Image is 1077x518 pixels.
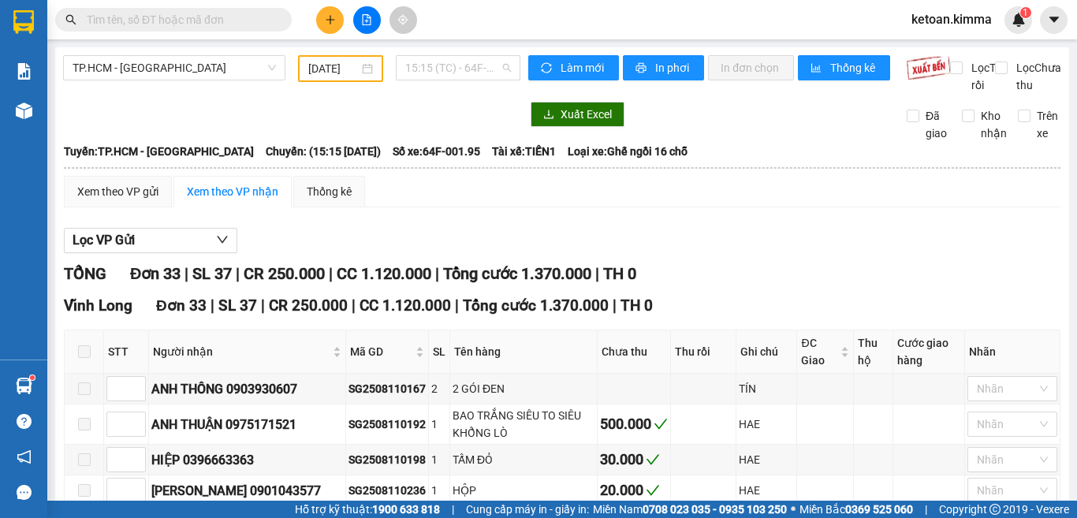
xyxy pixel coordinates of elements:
span: Miền Bắc [799,501,913,518]
span: Lọc Chưa thu [1010,59,1064,94]
span: download [543,109,554,121]
span: Lọc VP Gửi [73,230,135,250]
button: bar-chartThống kê [798,55,890,80]
input: 11/08/2025 [308,60,359,77]
div: [PERSON_NAME] 0901043577 [151,481,343,501]
span: down [216,233,229,246]
span: | [452,501,454,518]
div: ANH THUẬN 0975171521 [151,415,343,434]
div: 1 [431,451,447,468]
sup: 1 [30,375,35,380]
span: | [236,264,240,283]
div: HAE [739,482,795,499]
strong: 0708 023 035 - 0935 103 250 [643,503,787,516]
span: Miền Nam [593,501,787,518]
button: aim [389,6,417,34]
span: TP.HCM - Vĩnh Long [73,56,276,80]
span: Người nhận [153,343,330,360]
th: Thu hộ [854,330,893,374]
span: aim [397,14,408,25]
span: plus [325,14,336,25]
div: Xem theo VP gửi [77,183,158,200]
strong: 1900 633 818 [372,503,440,516]
div: HIỆP 0396663363 [151,450,343,470]
span: TỔNG [64,264,106,283]
sup: 1 [1020,7,1031,18]
span: TH 0 [603,264,636,283]
img: warehouse-icon [16,378,32,394]
span: Chuyến: (15:15 [DATE]) [266,143,381,160]
div: 20.000 [600,479,668,501]
span: ⚪️ [791,506,796,512]
span: Làm mới [561,59,606,76]
div: 500.000 [600,413,668,435]
span: copyright [989,504,1001,515]
img: 9k= [906,55,951,80]
span: Cung cấp máy in - giấy in: [466,501,589,518]
th: Chưa thu [598,330,671,374]
span: question-circle [17,414,32,429]
div: TÍN [739,380,795,397]
span: 1 [1023,7,1028,18]
span: CC 1.120.000 [360,296,451,315]
img: warehouse-icon [16,102,32,119]
div: SG2508110236 [348,482,426,499]
div: BAO TRẮNG SIÊU TO SIÊU KHỔNG LÒ [453,407,594,442]
span: printer [635,62,649,75]
button: Lọc VP Gửi [64,228,237,253]
span: In phơi [655,59,691,76]
button: printerIn phơi [623,55,704,80]
span: check [654,417,668,431]
div: TẤM ĐỎ [453,451,594,468]
span: notification [17,449,32,464]
span: check [646,483,660,498]
span: file-add [361,14,372,25]
div: SG2508110192 [348,416,426,433]
span: | [925,501,927,518]
button: caret-down [1040,6,1068,34]
span: | [211,296,214,315]
div: 2 [431,380,447,397]
span: CC 1.120.000 [337,264,431,283]
span: | [435,264,439,283]
th: SL [429,330,450,374]
img: icon-new-feature [1012,13,1026,27]
img: solution-icon [16,63,32,80]
td: SG2508110167 [346,374,429,404]
span: SL 37 [218,296,257,315]
th: Ghi chú [736,330,798,374]
b: Tuyến: TP.HCM - [GEOGRAPHIC_DATA] [64,145,254,158]
div: Thống kê [307,183,352,200]
span: Số xe: 64F-001.95 [393,143,480,160]
span: check [646,453,660,467]
span: Xuất Excel [561,106,612,123]
span: | [613,296,617,315]
span: SL 37 [192,264,232,283]
input: Tìm tên, số ĐT hoặc mã đơn [87,11,273,28]
span: Đã giao [919,107,953,142]
span: message [17,485,32,500]
span: | [595,264,599,283]
div: Xem theo VP nhận [187,183,278,200]
span: Trên xe [1030,107,1064,142]
button: In đơn chọn [708,55,794,80]
div: SG2508110198 [348,451,426,468]
span: bar-chart [811,62,824,75]
th: STT [104,330,149,374]
span: | [455,296,459,315]
span: Tài xế: TIẾN1 [492,143,556,160]
span: Kho nhận [975,107,1013,142]
div: Nhãn [969,343,1056,360]
td: SG2508110236 [346,475,429,506]
div: 1 [431,416,447,433]
span: CR 250.000 [244,264,325,283]
div: HAE [739,451,795,468]
span: Lọc Thu rồi [965,59,1011,94]
span: | [352,296,356,315]
span: Hỗ trợ kỹ thuật: [295,501,440,518]
th: Cước giao hàng [893,330,965,374]
span: Đơn 33 [156,296,207,315]
span: Tổng cước 1.370.000 [443,264,591,283]
button: file-add [353,6,381,34]
img: logo-vxr [13,10,34,34]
